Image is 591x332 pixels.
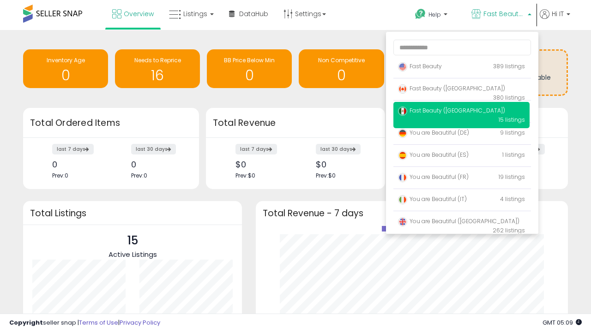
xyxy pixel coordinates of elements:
span: 389 listings [493,62,525,70]
a: Non Competitive 0 [299,49,384,88]
a: Needs to Reprice 16 [115,49,200,88]
span: Active Listings [109,249,157,259]
span: You are Beautiful (DE) [398,129,469,136]
span: 262 listings [493,226,525,234]
span: Fast Beauty ([GEOGRAPHIC_DATA]) [398,84,505,92]
span: 380 listings [493,94,525,101]
img: germany.png [398,129,407,138]
a: Privacy Policy [120,318,160,327]
span: BB Price Below Min [224,56,275,64]
img: mexico.png [398,107,407,116]
span: 4 listings [500,195,525,203]
span: DataHub [239,9,268,18]
span: Help [428,11,441,18]
img: usa.png [398,62,407,71]
span: 9 listings [500,129,525,136]
div: $0 [316,160,369,169]
h1: 0 [28,68,103,83]
div: 0 [131,160,183,169]
div: $0 [235,160,289,169]
span: Needs to Reprice [134,56,181,64]
img: uk.png [398,217,407,226]
span: Prev: $0 [316,172,336,179]
img: canada.png [398,84,407,94]
a: BB Price Below Min 0 [207,49,292,88]
p: 15 [109,232,157,249]
h3: Total Ordered Items [30,117,192,130]
span: 2025-09-10 05:09 GMT [543,318,582,327]
span: Hi IT [552,9,564,18]
span: Non Competitive [318,56,365,64]
a: Hi IT [540,9,570,30]
label: last 30 days [131,144,176,154]
span: You are Beautiful (IT) [398,195,467,203]
span: Listings [183,9,207,18]
a: Help [408,1,463,30]
span: 15 listings [499,116,525,124]
span: Fast Beauty ([GEOGRAPHIC_DATA]) [398,107,505,114]
span: Overview [124,9,154,18]
h3: Total Listings [30,210,235,217]
span: 1 listings [502,151,525,159]
label: last 7 days [52,144,94,154]
div: seller snap | | [9,319,160,327]
span: Fast Beauty [398,62,442,70]
span: You are Beautiful (ES) [398,151,469,159]
span: 19 listings [499,173,525,181]
label: last 30 days [316,144,361,154]
h1: 0 [303,68,379,83]
h3: Total Revenue - 7 days [263,210,561,217]
a: Terms of Use [79,318,118,327]
img: spain.png [398,151,407,160]
span: You are Beautiful (FR) [398,173,469,181]
span: You are Beautiful ([GEOGRAPHIC_DATA]) [398,217,519,225]
img: france.png [398,173,407,182]
span: Prev: 0 [52,172,68,179]
h1: 16 [120,68,195,83]
label: last 7 days [235,144,277,154]
h1: 0 [211,68,287,83]
span: Prev: 0 [131,172,147,179]
span: Inventory Age [47,56,85,64]
strong: Copyright [9,318,43,327]
a: Inventory Age 0 [23,49,108,88]
img: italy.png [398,195,407,204]
span: Fast Beauty ([GEOGRAPHIC_DATA]) [483,9,525,18]
h3: Total Revenue [213,117,378,130]
span: Prev: $0 [235,172,255,179]
i: Get Help [415,8,426,20]
div: 0 [52,160,104,169]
